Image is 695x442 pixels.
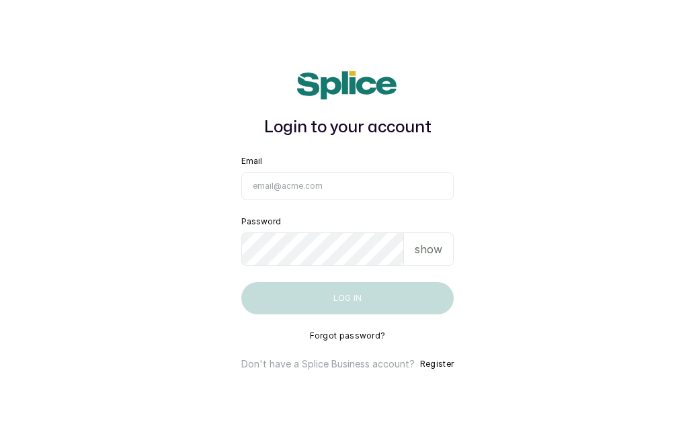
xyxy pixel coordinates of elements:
p: show [415,241,442,257]
button: Log in [241,282,454,314]
button: Register [420,357,454,371]
label: Email [241,156,262,167]
h1: Login to your account [241,116,454,140]
button: Forgot password? [310,330,386,341]
input: email@acme.com [241,172,454,200]
p: Don't have a Splice Business account? [241,357,415,371]
label: Password [241,216,281,227]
